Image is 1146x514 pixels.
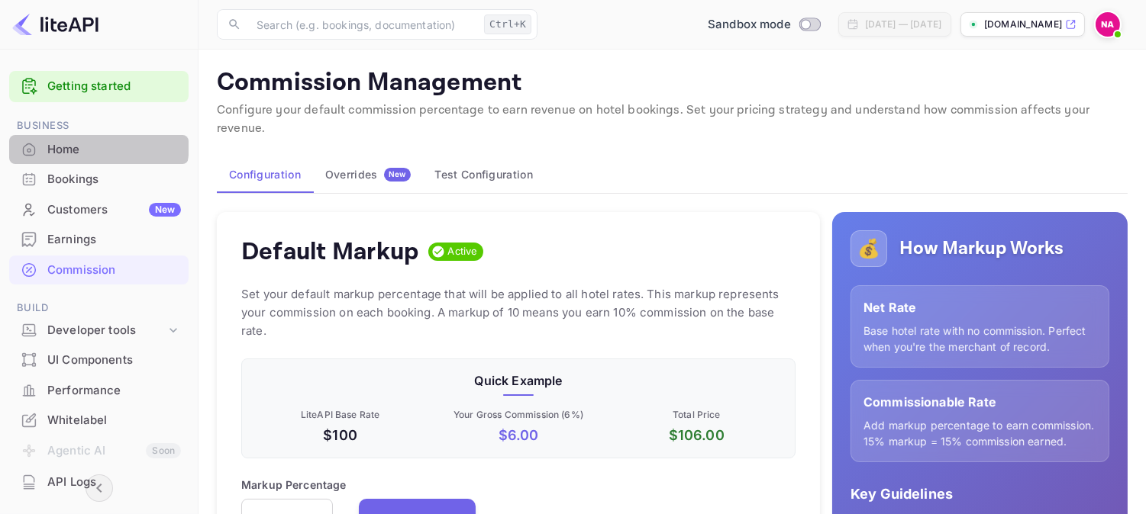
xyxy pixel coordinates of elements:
div: Customers [47,201,181,219]
a: Commission [9,255,189,284]
p: Commission Management [217,68,1128,98]
button: Collapse navigation [86,474,113,502]
span: Active [442,244,484,259]
a: Bookings [9,165,189,193]
div: Switch to Production mode [702,16,826,34]
a: CustomersNew [9,195,189,223]
input: Search (e.g. bookings, documentation) [247,9,478,40]
p: Key Guidelines [851,483,1109,504]
p: Net Rate [864,298,1096,316]
div: UI Components [47,352,181,369]
p: LiteAPI Base Rate [254,408,426,422]
p: [DOMAIN_NAME] [984,18,1062,31]
div: Earnings [9,225,189,255]
div: UI Components [9,345,189,375]
a: UI Components [9,345,189,374]
a: Whitelabel [9,406,189,434]
div: Developer tools [47,322,166,339]
div: Developer tools [9,317,189,344]
div: Ctrl+K [484,14,531,34]
div: Performance [47,382,181,400]
p: 💰 [857,235,880,262]
div: API Logs [47,474,181,491]
p: $100 [254,425,426,445]
p: Total Price [611,408,783,422]
div: Commission [9,255,189,285]
div: [DATE] — [DATE] [865,18,941,31]
span: Sandbox mode [708,16,791,34]
span: Business [9,117,189,134]
p: Base hotel rate with no commission. Perfect when you're the merchant of record. [864,323,1096,355]
span: New [384,169,411,179]
div: API Logs [9,467,189,497]
div: Home [9,135,189,165]
p: Set your default markup percentage that will be applied to all hotel rates. This markup represent... [241,285,796,340]
div: Commission [47,262,181,279]
button: Configuration [217,156,313,193]
p: Add markup percentage to earn commission. 15% markup = 15% commission earned. [864,417,1096,449]
div: Earnings [47,231,181,249]
span: Build [9,300,189,316]
div: Overrides [325,168,411,182]
p: Commissionable Rate [864,393,1096,411]
p: Markup Percentage [241,477,347,493]
div: New [149,203,181,217]
div: Bookings [47,171,181,188]
div: Whitelabel [9,406,189,435]
p: $ 6.00 [432,425,604,445]
div: Getting started [9,71,189,102]
div: Home [47,141,181,159]
div: Whitelabel [47,412,181,429]
p: Quick Example [254,371,783,390]
a: Performance [9,376,189,404]
img: Nabil all [1096,12,1120,37]
img: LiteAPI logo [12,12,98,37]
div: Performance [9,376,189,406]
a: Home [9,135,189,163]
p: Configure your default commission percentage to earn revenue on hotel bookings. Set your pricing ... [217,101,1128,138]
a: Getting started [47,78,181,95]
button: Test Configuration [423,156,545,193]
div: Bookings [9,165,189,194]
p: Your Gross Commission ( 6 %) [432,408,604,422]
p: $ 106.00 [611,425,783,445]
a: Earnings [9,225,189,253]
div: CustomersNew [9,195,189,225]
a: API Logs [9,467,189,496]
h4: Default Markup [241,236,419,267]
h5: How Markup Works [899,236,1064,261]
